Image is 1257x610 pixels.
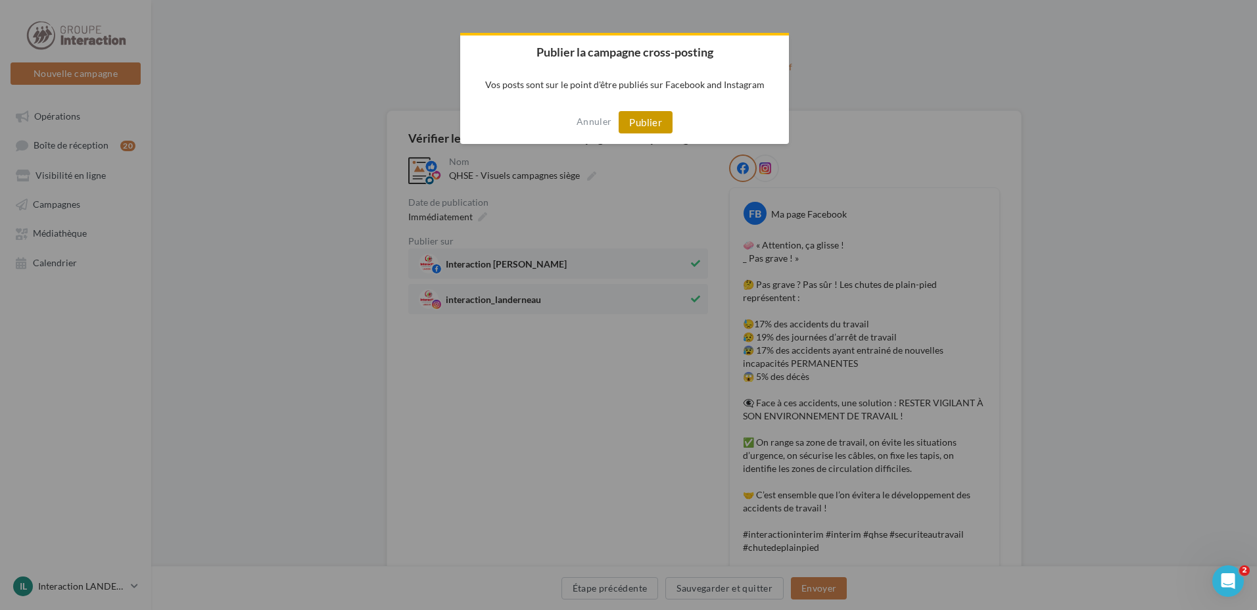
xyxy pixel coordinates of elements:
[619,111,673,133] button: Publier
[1239,565,1250,576] span: 2
[460,68,789,101] p: Vos posts sont sur le point d'être publiés sur Facebook and Instagram
[1212,565,1244,597] iframe: Intercom live chat
[577,111,611,132] button: Annuler
[460,35,789,68] h2: Publier la campagne cross-posting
